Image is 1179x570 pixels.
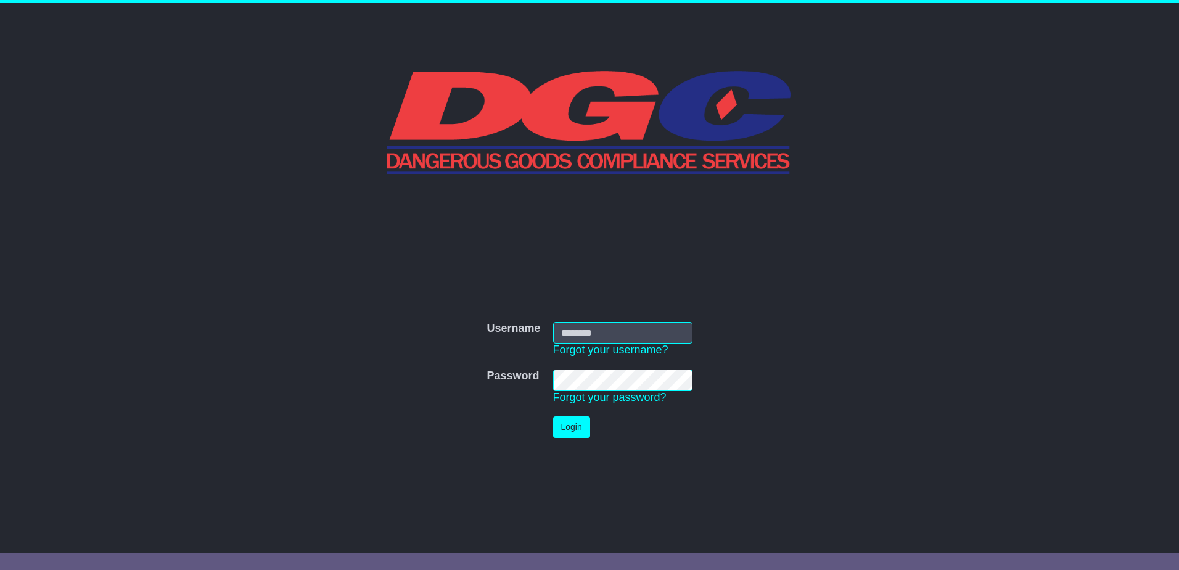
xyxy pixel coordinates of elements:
a: Forgot your username? [553,344,668,356]
button: Login [553,416,590,438]
img: DGC QLD [387,69,792,174]
a: Forgot your password? [553,391,667,403]
label: Password [487,370,539,383]
label: Username [487,322,540,336]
